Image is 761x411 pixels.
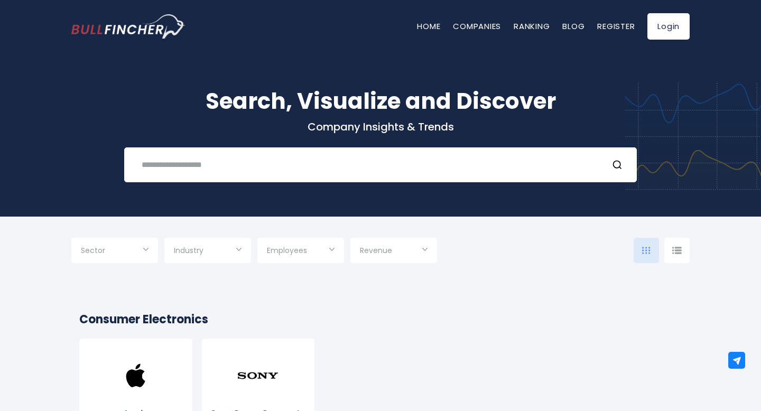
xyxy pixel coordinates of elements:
[360,242,428,261] input: Selection
[647,13,690,40] a: Login
[71,14,185,39] img: Bullfincher logo
[267,246,307,255] span: Employees
[174,246,203,255] span: Industry
[71,85,690,118] h1: Search, Visualize and Discover
[81,242,149,261] input: Selection
[672,247,682,254] img: icon-comp-list-view.svg
[453,21,501,32] a: Companies
[360,246,392,255] span: Revenue
[81,246,105,255] span: Sector
[237,354,279,397] img: SONY.png
[612,158,626,172] button: Search
[79,311,682,328] h2: Consumer Electronics
[562,21,584,32] a: Blog
[71,120,690,134] p: Company Insights & Trends
[417,21,440,32] a: Home
[514,21,550,32] a: Ranking
[267,242,335,261] input: Selection
[115,354,157,397] img: AAPL.png
[174,242,242,261] input: Selection
[71,14,185,39] a: Go to homepage
[597,21,635,32] a: Register
[642,247,651,254] img: icon-comp-grid.svg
